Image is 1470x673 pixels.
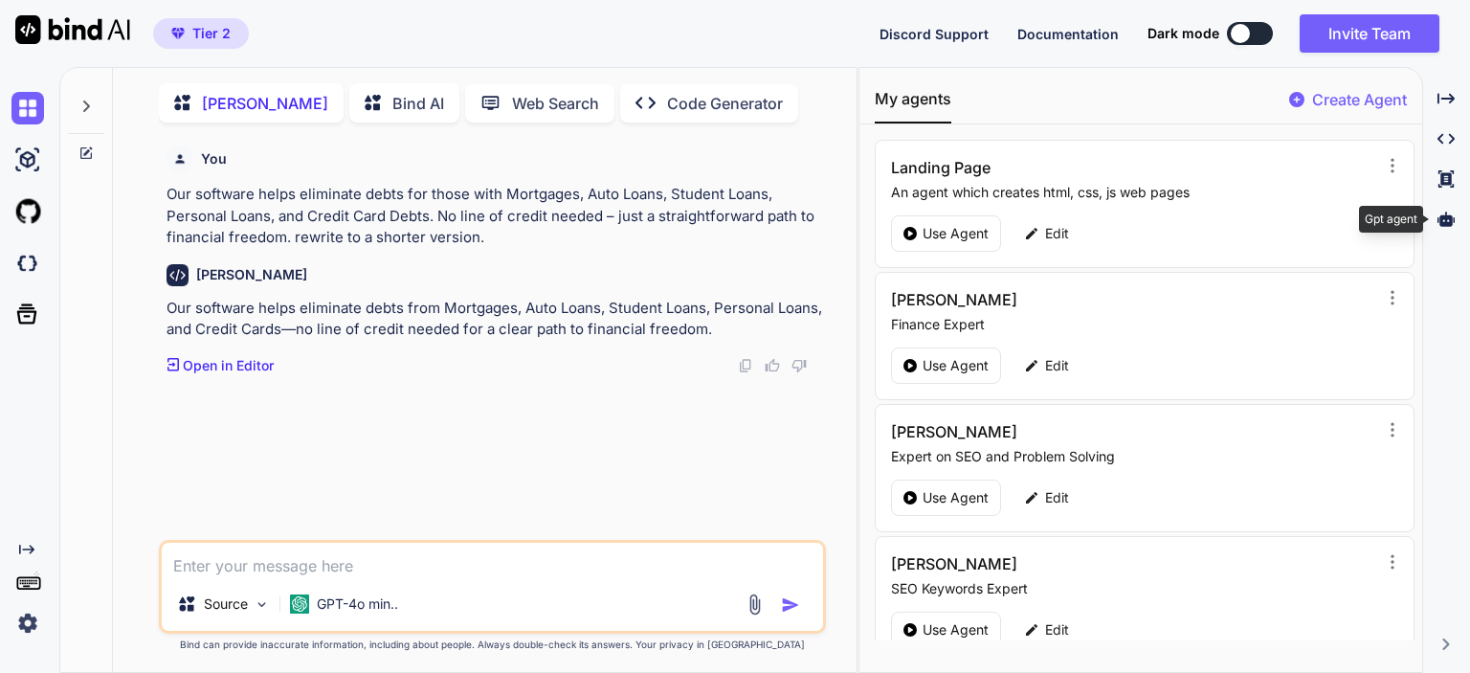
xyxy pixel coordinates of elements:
img: attachment [744,594,766,616]
img: Bind AI [15,15,130,44]
h3: Landing Page [891,156,1231,179]
p: Bind AI [392,92,444,115]
p: Edit [1045,356,1069,375]
span: Documentation [1017,26,1119,42]
button: My agents [875,87,951,123]
p: Create Agent [1312,88,1407,111]
h3: [PERSON_NAME] [891,552,1231,575]
p: Open in Editor [183,356,274,375]
img: chat [11,92,44,124]
img: like [765,358,780,373]
img: GPT-4o mini [290,594,309,614]
p: Use Agent [923,620,989,639]
p: Finance Expert [891,315,1376,334]
button: Invite Team [1300,14,1439,53]
img: icon [781,595,800,615]
button: premiumTier 2 [153,18,249,49]
img: copy [738,358,753,373]
p: Source [204,594,248,614]
img: ai-studio [11,144,44,176]
img: darkCloudIdeIcon [11,247,44,280]
img: settings [11,607,44,639]
button: Documentation [1017,24,1119,44]
p: GPT-4o min.. [317,594,398,614]
p: Edit [1045,488,1069,507]
h3: [PERSON_NAME] [891,288,1231,311]
p: Our software helps eliminate debts from Mortgages, Auto Loans, Student Loans, Personal Loans, and... [167,298,822,341]
p: Use Agent [923,224,989,243]
p: Use Agent [923,488,989,507]
h3: [PERSON_NAME] [891,420,1231,443]
img: premium [171,28,185,39]
p: An agent which creates html, css, js web pages [891,183,1376,202]
h6: [PERSON_NAME] [196,265,307,284]
p: Web Search [512,92,599,115]
p: SEO Keywords Expert [891,579,1376,598]
p: Code Generator [667,92,783,115]
p: Our software helps eliminate debts for those with Mortgages, Auto Loans, Student Loans, Personal ... [167,184,822,249]
button: Discord Support [880,24,989,44]
span: Dark mode [1147,24,1219,43]
p: Expert on SEO and Problem Solving [891,447,1376,466]
span: Tier 2 [192,24,231,43]
p: Use Agent [923,356,989,375]
img: githubLight [11,195,44,228]
img: dislike [791,358,807,373]
div: Gpt agent [1359,206,1423,233]
img: Pick Models [254,596,270,613]
span: Discord Support [880,26,989,42]
p: Bind can provide inaccurate information, including about people. Always double-check its answers.... [159,638,826,652]
p: [PERSON_NAME] [202,92,328,115]
h6: You [201,149,227,168]
p: Edit [1045,620,1069,639]
p: Edit [1045,224,1069,243]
